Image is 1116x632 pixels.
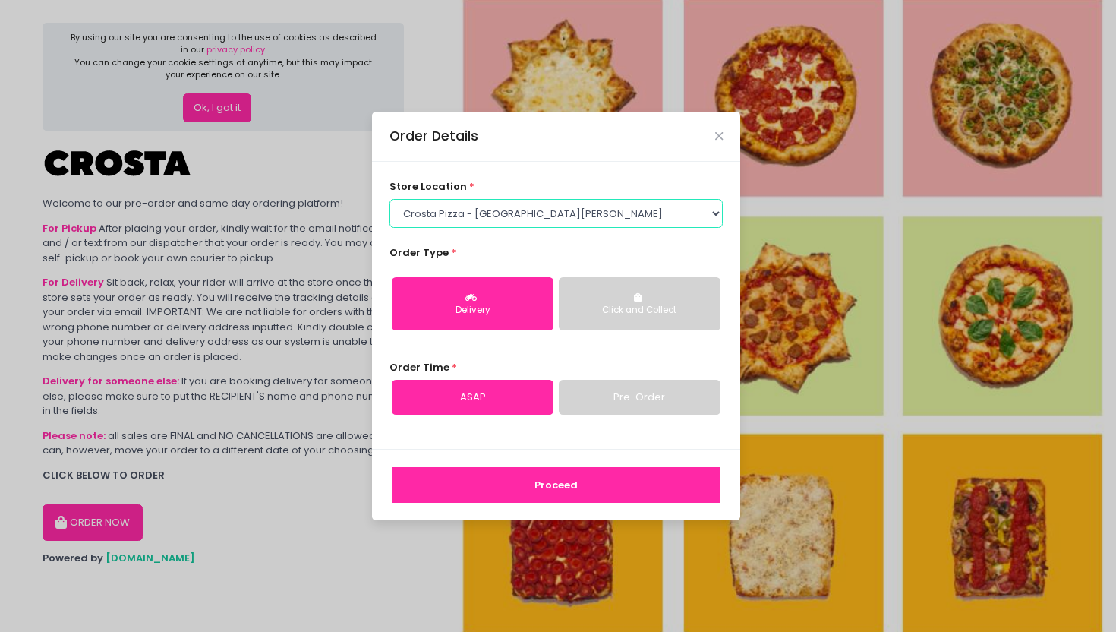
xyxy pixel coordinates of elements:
[392,467,720,504] button: Proceed
[402,304,543,318] div: Delivery
[389,360,449,374] span: Order Time
[392,380,553,415] a: ASAP
[389,245,449,260] span: Order Type
[389,179,467,194] span: store location
[559,277,720,330] button: Click and Collect
[569,304,710,318] div: Click and Collect
[392,277,553,330] button: Delivery
[559,380,720,415] a: Pre-Order
[715,132,723,140] button: Close
[389,126,478,146] div: Order Details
